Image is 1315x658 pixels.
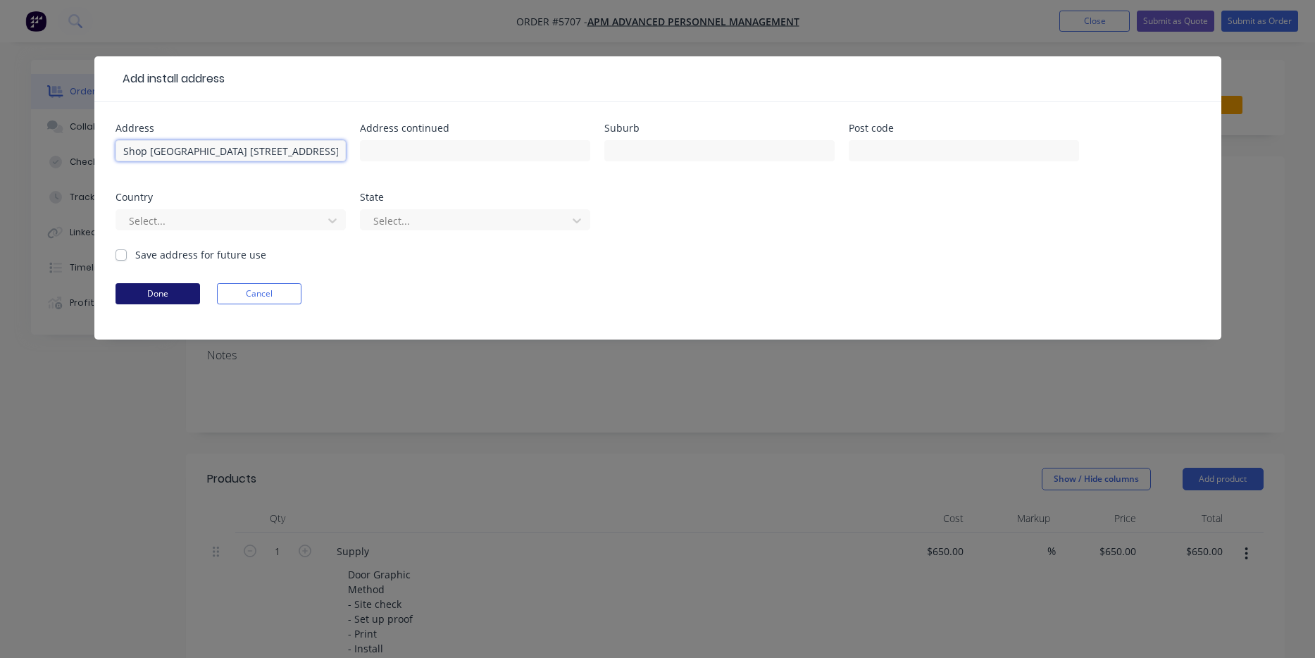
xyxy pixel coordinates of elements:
div: Address [116,123,346,133]
div: State [360,192,590,202]
button: Done [116,283,200,304]
div: Suburb [604,123,835,133]
button: Cancel [217,283,301,304]
div: Add install address [116,70,225,87]
div: Address continued [360,123,590,133]
div: Country [116,192,346,202]
div: Post code [849,123,1079,133]
label: Save address for future use [135,247,266,262]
